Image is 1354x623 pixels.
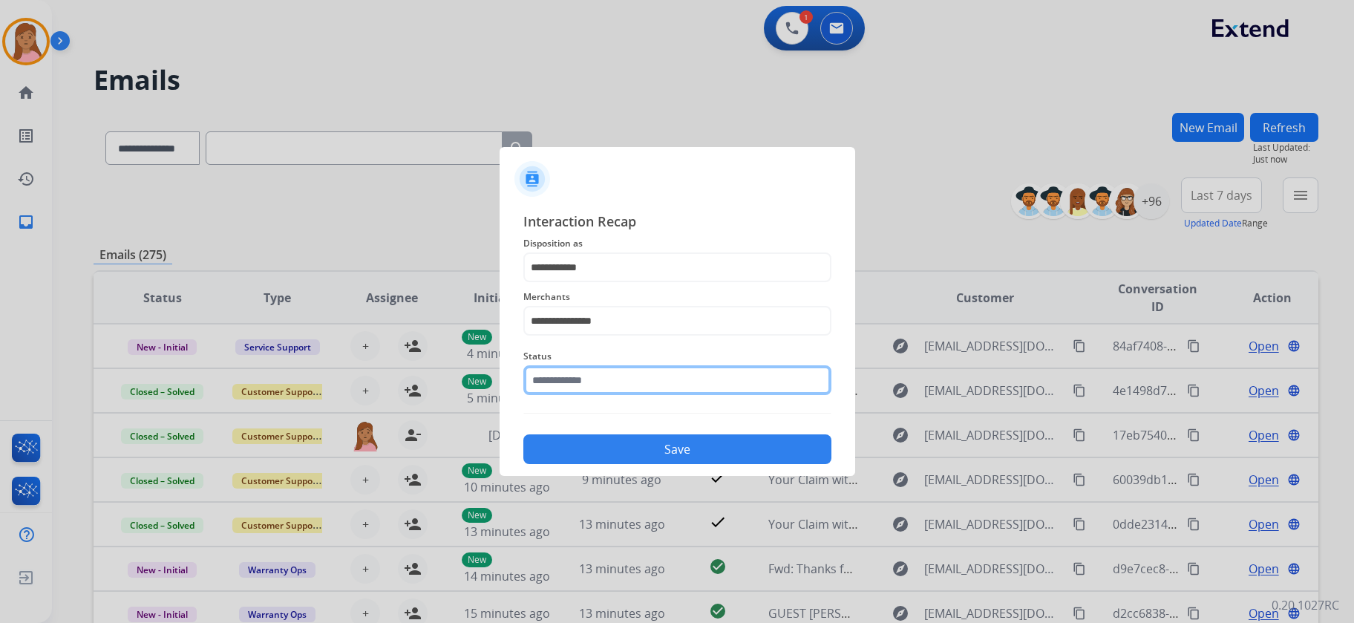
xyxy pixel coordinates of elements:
span: Merchants [523,288,831,306]
p: 0.20.1027RC [1272,596,1339,614]
span: Status [523,348,831,365]
span: Disposition as [523,235,831,252]
img: contact-recap-line.svg [523,413,831,414]
img: contactIcon [514,161,550,197]
button: Save [523,434,831,464]
span: Interaction Recap [523,211,831,235]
